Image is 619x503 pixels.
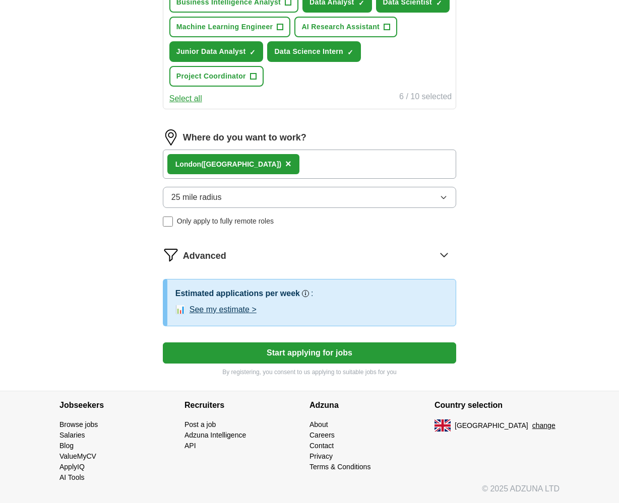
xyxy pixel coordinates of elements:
img: location.png [163,129,179,146]
a: Post a job [184,420,216,428]
span: Machine Learning Engineer [176,22,273,32]
a: Browse jobs [59,420,98,428]
button: Machine Learning Engineer [169,17,291,37]
input: Only apply to fully remote roles [163,217,173,227]
button: Select all [169,93,202,105]
span: Project Coordinator [176,71,246,82]
span: Advanced [183,249,226,263]
button: Project Coordinator [169,66,264,87]
span: ✓ [347,48,353,56]
span: Only apply to fully remote roles [177,216,274,227]
span: AI Research Assistant [301,22,380,32]
a: About [309,420,328,428]
button: change [532,420,555,431]
a: Privacy [309,452,333,460]
button: Junior Data Analyst✓ [169,41,264,62]
a: Terms & Conditions [309,463,370,471]
h3: : [311,288,313,300]
button: See my estimate > [190,304,257,316]
img: UK flag [435,419,451,432]
span: Junior Data Analyst [176,46,246,57]
span: ✓ [250,48,256,56]
button: 25 mile radius [163,187,456,208]
div: on [175,159,281,170]
button: Start applying for jobs [163,342,456,364]
a: ApplyIQ [59,463,85,471]
a: Adzuna Intelligence [184,431,246,439]
a: Salaries [59,431,85,439]
span: 📊 [175,304,185,316]
button: AI Research Assistant [294,17,397,37]
div: 6 / 10 selected [399,91,452,105]
a: API [184,442,196,450]
img: filter [163,247,179,263]
span: ([GEOGRAPHIC_DATA]) [201,160,281,168]
h3: Estimated applications per week [175,288,300,300]
span: 25 mile radius [171,191,222,203]
div: © 2025 ADZUNA LTD [51,483,568,503]
h4: Country selection [435,391,560,419]
a: Contact [309,442,334,450]
span: Data Science Intern [274,46,343,57]
a: Blog [59,442,74,450]
label: Where do you want to work? [183,131,306,145]
strong: Lond [175,160,193,168]
button: Data Science Intern✓ [267,41,361,62]
a: ValueMyCV [59,452,96,460]
a: Careers [309,431,335,439]
a: AI Tools [59,473,85,481]
span: [GEOGRAPHIC_DATA] [455,420,528,431]
button: × [285,157,291,172]
p: By registering, you consent to us applying to suitable jobs for you [163,368,456,377]
span: × [285,158,291,169]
